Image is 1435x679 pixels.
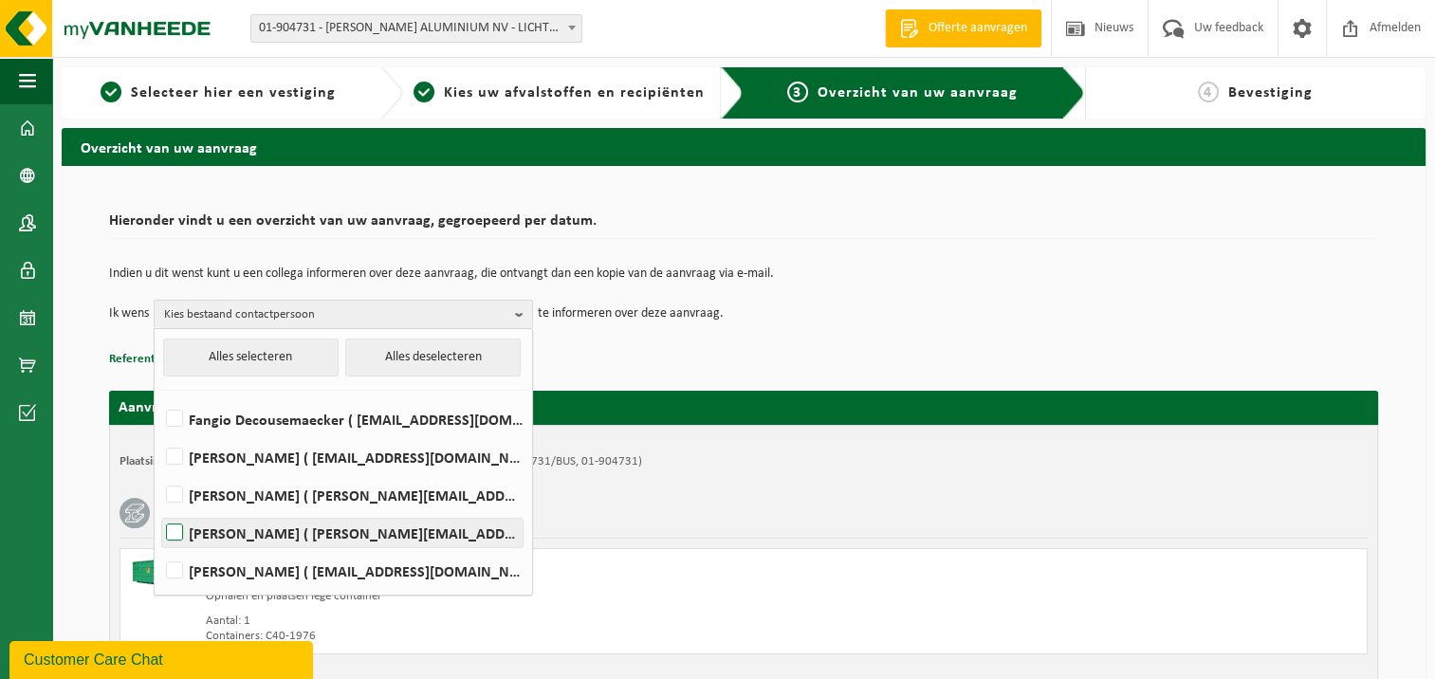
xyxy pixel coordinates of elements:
span: 1 [101,82,121,102]
strong: Plaatsingsadres: [120,455,202,468]
span: Offerte aanvragen [924,19,1032,38]
label: [PERSON_NAME] ( [EMAIL_ADDRESS][DOMAIN_NAME] ) [162,557,523,585]
h2: Hieronder vindt u een overzicht van uw aanvraag, gegroepeerd per datum. [109,213,1378,239]
div: Ophalen en plaatsen lege container [206,589,819,604]
div: Aantal: 1 [206,614,819,629]
button: Alles deselecteren [345,339,521,376]
iframe: chat widget [9,637,317,679]
span: Overzicht van uw aanvraag [818,85,1018,101]
h2: Overzicht van uw aanvraag [62,128,1426,165]
label: [PERSON_NAME] ( [PERSON_NAME][EMAIL_ADDRESS][DOMAIN_NAME] ) [162,481,523,509]
a: 1Selecteer hier een vestiging [71,82,365,104]
div: Containers: C40-1976 [206,629,819,644]
span: Selecteer hier een vestiging [131,85,336,101]
label: Fangio Decousemaecker ( [EMAIL_ADDRESS][DOMAIN_NAME] ) [162,405,523,433]
span: 01-904731 - REMI CLAEYS ALUMINIUM NV - LICHTERVELDE [250,14,582,43]
span: 4 [1198,82,1219,102]
img: HK-XC-40-GN-00.png [130,559,187,587]
span: Kies uw afvalstoffen en recipiënten [444,85,705,101]
p: Indien u dit wenst kunt u een collega informeren over deze aanvraag, die ontvangt dan een kopie v... [109,267,1378,281]
a: 2Kies uw afvalstoffen en recipiënten [413,82,707,104]
span: 3 [787,82,808,102]
p: Ik wens [109,300,149,328]
span: 2 [414,82,434,102]
span: Kies bestaand contactpersoon [164,301,507,329]
span: 01-904731 - REMI CLAEYS ALUMINIUM NV - LICHTERVELDE [251,15,581,42]
a: Offerte aanvragen [885,9,1041,47]
label: [PERSON_NAME] ( [EMAIL_ADDRESS][DOMAIN_NAME] ) [162,443,523,471]
p: te informeren over deze aanvraag. [538,300,724,328]
button: Referentie toevoegen (opt.) [109,347,255,372]
button: Kies bestaand contactpersoon [154,300,533,328]
span: Bevestiging [1228,85,1313,101]
button: Alles selecteren [163,339,339,376]
label: [PERSON_NAME] ( [PERSON_NAME][EMAIL_ADDRESS][DOMAIN_NAME] ) [162,519,523,547]
strong: Aanvraag voor [DATE] [119,400,261,415]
